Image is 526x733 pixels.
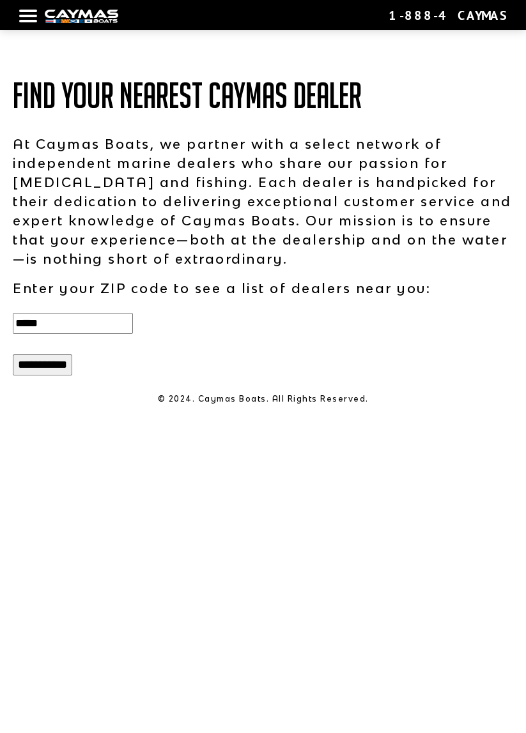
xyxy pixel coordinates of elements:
[13,393,513,405] p: © 2024. Caymas Boats. All Rights Reserved.
[13,77,513,115] h1: Find Your Nearest Caymas Dealer
[389,7,507,24] div: 1-888-4CAYMAS
[45,10,118,23] img: white-logo-c9c8dbefe5ff5ceceb0f0178aa75bf4bb51f6bca0971e226c86eb53dfe498488.png
[13,134,513,268] p: At Caymas Boats, we partner with a select network of independent marine dealers who share our pas...
[13,278,513,298] p: Enter your ZIP code to see a list of dealers near you:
